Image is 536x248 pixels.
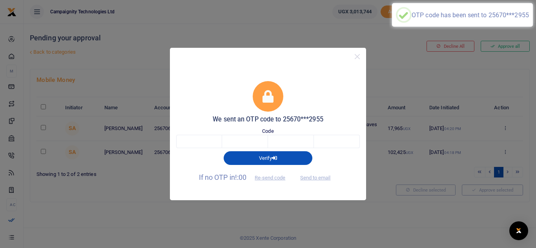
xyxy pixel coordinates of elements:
[509,221,528,240] div: Open Intercom Messenger
[352,51,363,62] button: Close
[199,173,292,181] span: If no OTP in
[262,127,273,135] label: Code
[176,116,360,123] h5: We sent an OTP code to 25670***2955
[412,11,529,19] div: OTP code has been sent to 25670***2955
[235,173,246,181] span: !:00
[224,151,312,165] button: Verify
